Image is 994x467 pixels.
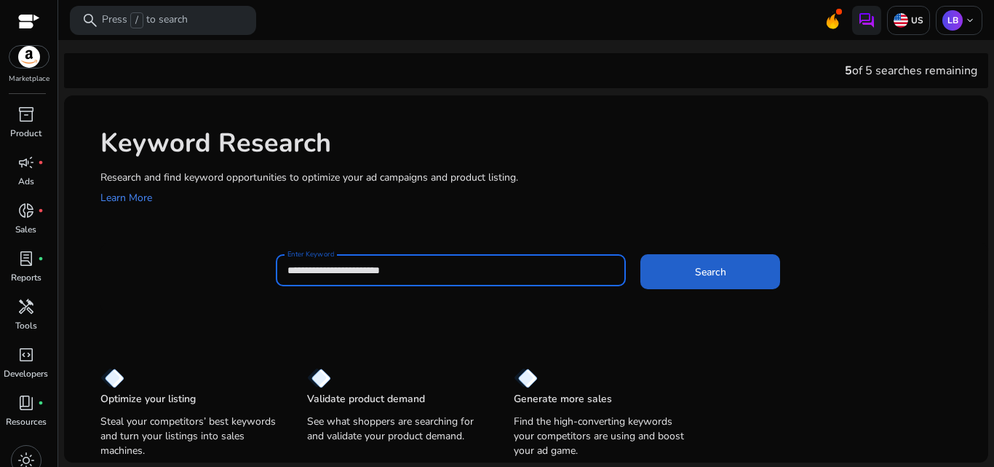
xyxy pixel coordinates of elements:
p: Ads [18,175,34,188]
span: / [130,12,143,28]
span: fiber_manual_record [38,160,44,165]
span: fiber_manual_record [38,256,44,262]
span: lab_profile [17,250,35,267]
button: Search [640,254,780,289]
p: Marketplace [9,74,49,85]
p: US [908,15,923,26]
img: diamond.svg [307,368,331,388]
img: diamond.svg [514,368,538,388]
span: book_4 [17,394,35,412]
span: fiber_manual_record [38,208,44,213]
p: Validate product demand [307,392,425,407]
span: code_blocks [17,346,35,364]
h1: Keyword Research [100,127,974,159]
span: Search [695,264,726,280]
span: fiber_manual_record [38,400,44,406]
img: diamond.svg [100,368,124,388]
div: of 5 searches remaining [845,62,977,79]
p: Resources [6,415,47,428]
mat-label: Enter Keyword [287,249,334,259]
img: us.svg [894,13,908,28]
a: Learn More [100,191,152,205]
p: Optimize your listing [100,392,196,407]
p: Tools [15,319,37,332]
span: 5 [845,63,852,79]
p: Reports [11,271,41,284]
span: donut_small [17,202,35,219]
p: Developers [4,367,48,380]
p: Research and find keyword opportunities to optimize your ad campaigns and product listing. [100,170,974,185]
p: Press to search [102,12,188,28]
span: inventory_2 [17,106,35,123]
span: keyboard_arrow_down [964,15,976,26]
p: See what shoppers are searching for and validate your product demand. [307,415,485,444]
img: amazon.svg [9,46,49,68]
p: Product [10,127,41,140]
span: handyman [17,298,35,315]
span: campaign [17,154,35,171]
p: Steal your competitors’ best keywords and turn your listings into sales machines. [100,415,278,458]
p: LB [942,10,963,31]
p: Find the high-converting keywords your competitors are using and boost your ad game. [514,415,691,458]
p: Sales [15,223,36,236]
p: Generate more sales [514,392,612,407]
span: search [81,12,99,29]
